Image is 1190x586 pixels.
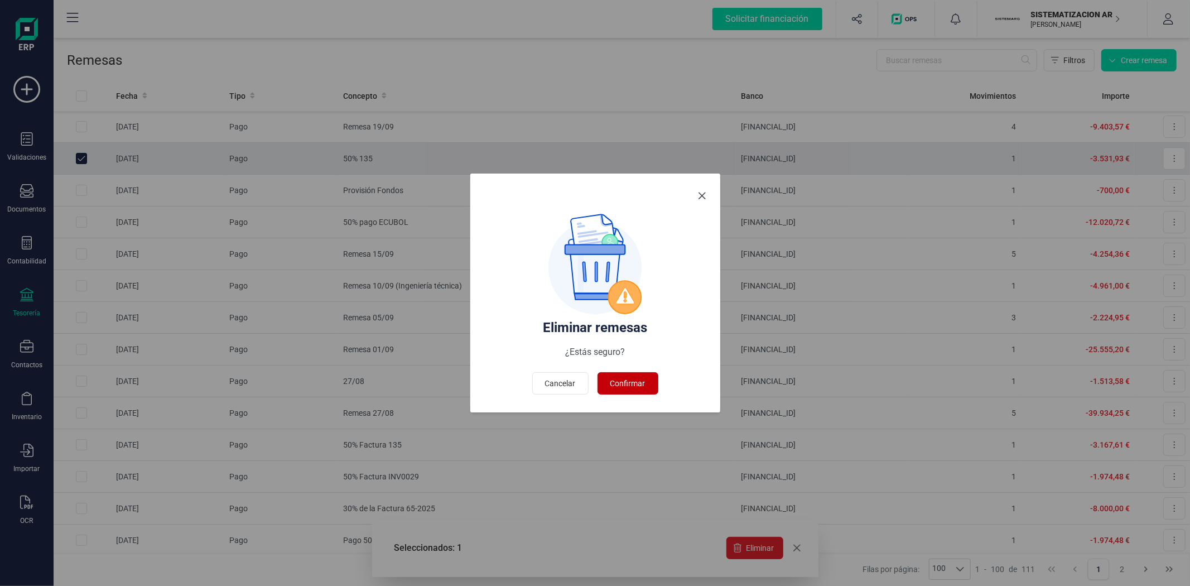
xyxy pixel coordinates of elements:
[693,187,711,205] button: Close
[548,214,642,314] img: eliminar_remesa
[484,345,707,359] p: ¿Estás seguro?
[545,378,576,389] span: Cancelar
[532,372,589,395] button: Cancelar
[610,378,645,389] span: Confirmar
[598,372,658,395] button: Confirmar
[484,319,707,337] h4: Eliminar remesas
